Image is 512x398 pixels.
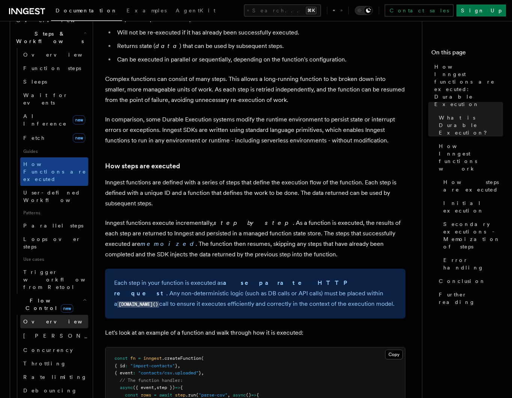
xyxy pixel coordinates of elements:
li: Will not be re-executed if it has already been successfully executed. [115,27,405,38]
span: Use cases [20,253,88,265]
span: const [125,392,138,398]
span: ({ event [133,385,154,390]
span: How Inngest functions work [439,142,503,172]
span: AgentKit [176,7,215,13]
span: Throttling [23,361,66,367]
a: How steps are executed [440,175,503,196]
span: await [159,392,172,398]
span: .createFunction [162,356,201,361]
p: Inngest functions are defined with a series of steps that define the execution flow of the functi... [105,177,405,209]
a: Documentation [51,2,122,21]
span: , [178,363,180,368]
span: : [125,363,128,368]
em: data [155,42,179,49]
a: How steps are executed [105,161,180,171]
a: Contact sales [385,4,453,16]
span: new [73,115,85,124]
a: Overview [20,48,88,61]
span: Sleeps [23,79,47,85]
a: Loops over steps [20,232,88,253]
span: Further reading [439,291,503,306]
span: How steps are executed [443,178,503,193]
a: memoized [140,240,196,247]
span: const [114,356,128,361]
a: Function steps [20,61,88,75]
span: User-defined Workflows [23,190,91,203]
span: Examples [126,7,167,13]
p: Let's look at an example of a function and walk through how it is executed: [105,328,405,338]
span: Conclusion [439,277,486,285]
span: } [199,370,201,376]
span: () [246,392,251,398]
a: Initial execution [440,196,503,217]
span: rows [141,392,151,398]
span: How Functions are executed [23,161,86,182]
a: How Inngest functions are executed: Durable Execution [431,60,503,111]
a: Sleeps [20,75,88,88]
a: Further reading [436,288,503,309]
span: , [201,370,204,376]
a: [PERSON_NAME] [20,328,88,343]
a: How Inngest functions work [436,139,503,175]
div: Steps & Workflows [13,48,88,294]
a: Trigger workflows from Retool [20,265,88,294]
span: Flow Control [13,297,83,312]
a: Sign Up [456,4,506,16]
li: Can be executed in parallel or sequentially, depending on the function's configuration. [115,54,405,65]
a: Overview [20,315,88,328]
a: Examples [122,2,171,20]
a: What is Durable Execution? [436,111,503,139]
span: { [180,385,183,390]
a: Fetchnew [20,130,88,145]
h4: On this page [431,48,503,60]
span: AI Inference [23,113,67,127]
span: , [154,385,157,390]
span: "import-contacts" [130,363,175,368]
a: AI Inferencenew [20,109,88,130]
span: .run [185,392,196,398]
span: Parallel steps [23,223,83,229]
span: new [73,133,85,142]
span: step }) [157,385,175,390]
a: User-defined Workflows [20,186,88,207]
span: , [227,392,230,398]
span: Trigger workflows from Retool [23,269,106,290]
a: Parallel steps [20,219,88,232]
span: Patterns [20,207,88,219]
a: Debouncing [20,384,88,397]
span: // The function handler: [120,378,183,383]
span: Function steps [23,65,81,71]
code: [DOMAIN_NAME]() [117,301,159,308]
a: Concurrency [20,343,88,357]
span: => [251,392,256,398]
span: } [175,363,178,368]
span: Rate limiting [23,374,87,380]
em: step by step [214,219,293,226]
p: Each step in your function is executed as . Any non-deterministic logic (such as DB calls or API ... [114,278,396,310]
button: Steps & Workflows [13,27,88,48]
span: Overview [23,319,101,325]
a: Secondary executions - Memoization of steps [440,217,503,253]
a: Wait for events [20,88,88,109]
button: Flow Controlnew [13,294,88,315]
span: async [120,385,133,390]
span: fn [130,356,136,361]
span: "parse-csv" [199,392,227,398]
span: Steps & Workflows [13,30,84,45]
span: => [175,385,180,390]
span: { [256,392,259,398]
span: How Inngest functions are executed: Durable Execution [434,63,503,108]
p: In comparison, some Durable Execution systems modify the runtime environment to persist state or ... [105,114,405,146]
span: async [233,392,246,398]
a: AgentKit [171,2,220,20]
button: Search...⌘K [244,4,321,16]
a: How Functions are executed [20,157,88,186]
span: ( [201,356,204,361]
span: Guides [20,145,88,157]
span: { id [114,363,125,368]
a: Conclusion [436,274,503,288]
span: Concurrency [23,347,73,353]
span: Overview [23,52,101,58]
strong: a separate HTTP request [114,279,352,297]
